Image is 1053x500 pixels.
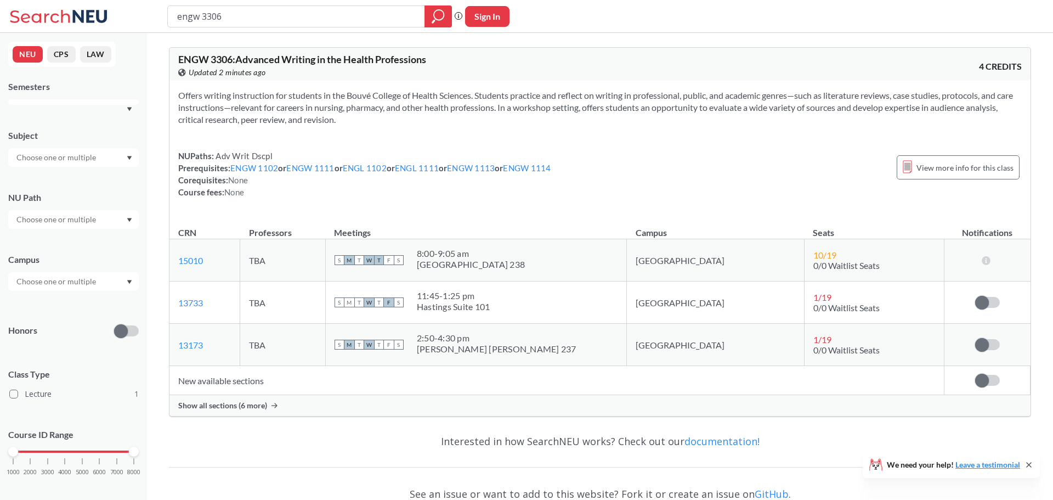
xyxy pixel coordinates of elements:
[417,259,525,270] div: [GEOGRAPHIC_DATA] 238
[916,161,1014,175] span: View more info for this class
[944,216,1031,239] th: Notifications
[189,66,266,78] span: Updated 2 minutes ago
[127,469,140,475] span: 8000
[13,46,43,63] button: NEU
[432,9,445,24] svg: magnifying glass
[169,366,944,395] td: New available sections
[394,340,404,350] span: S
[127,156,132,160] svg: Dropdown arrow
[627,324,804,366] td: [GEOGRAPHIC_DATA]
[80,46,111,63] button: LAW
[417,344,576,355] div: [PERSON_NAME] [PERSON_NAME] 237
[8,81,139,93] div: Semesters
[344,340,354,350] span: M
[374,255,384,265] span: T
[240,216,326,239] th: Professors
[240,324,326,366] td: TBA
[354,340,364,350] span: T
[178,89,1022,126] section: Offers writing instruction for students in the Bouvé College of Health Sciences. Students practic...
[374,297,384,307] span: T
[176,7,417,26] input: Class, professor, course number, "phrase"
[364,297,374,307] span: W
[374,340,384,350] span: T
[354,297,364,307] span: T
[955,460,1020,469] a: Leave a testimonial
[8,324,37,337] p: Honors
[7,469,20,475] span: 1000
[178,150,551,198] div: NUPaths: Prerequisites: or or or or or Corequisites: Course fees:
[127,107,132,111] svg: Dropdown arrow
[813,345,880,355] span: 0/0 Waitlist Seats
[804,216,944,239] th: Seats
[8,368,139,380] span: Class Type
[395,163,439,173] a: ENGL 1111
[447,163,495,173] a: ENGW 1113
[887,461,1020,469] span: We need your help!
[343,163,387,173] a: ENGL 1102
[11,151,103,164] input: Choose one or multiple
[813,334,831,345] span: 1 / 19
[169,395,1031,416] div: Show all sections (6 more)
[24,469,37,475] span: 2000
[230,163,278,173] a: ENGW 1102
[178,340,203,350] a: 13173
[8,192,139,204] div: NU Path
[344,297,354,307] span: M
[354,255,364,265] span: T
[424,5,452,27] div: magnifying glass
[627,216,804,239] th: Campus
[214,151,273,161] span: Adv Writ Dscpl
[384,340,394,350] span: F
[178,401,267,411] span: Show all sections (6 more)
[465,6,509,27] button: Sign In
[110,469,123,475] span: 7000
[240,282,326,324] td: TBA
[47,46,76,63] button: CPS
[8,210,139,229] div: Dropdown arrow
[813,250,836,260] span: 10 / 19
[364,340,374,350] span: W
[627,282,804,324] td: [GEOGRAPHIC_DATA]
[417,301,490,312] div: Hastings Suite 101
[364,255,374,265] span: W
[325,216,626,239] th: Meetings
[76,469,89,475] span: 5000
[11,213,103,226] input: Choose one or multiple
[169,425,1031,457] div: Interested in how SearchNEU works? Check out our
[41,469,54,475] span: 3000
[8,429,139,441] p: Course ID Range
[9,387,139,401] label: Lecture
[384,255,394,265] span: F
[394,297,404,307] span: S
[134,388,139,400] span: 1
[8,254,139,266] div: Campus
[228,175,248,185] span: None
[684,435,760,448] a: documentation!
[627,239,804,282] td: [GEOGRAPHIC_DATA]
[178,53,426,65] span: ENGW 3306 : Advanced Writing in the Health Professions
[335,340,344,350] span: S
[417,248,525,259] div: 8:00 - 9:05 am
[335,255,344,265] span: S
[813,260,880,271] span: 0/0 Waitlist Seats
[240,239,326,282] td: TBA
[58,469,71,475] span: 4000
[344,255,354,265] span: M
[979,60,1022,72] span: 4 CREDITS
[8,130,139,142] div: Subject
[813,302,880,313] span: 0/0 Waitlist Seats
[503,163,551,173] a: ENGW 1114
[178,255,203,266] a: 15010
[8,272,139,291] div: Dropdown arrow
[286,163,334,173] a: ENGW 1111
[384,297,394,307] span: F
[417,290,490,301] div: 11:45 - 1:25 pm
[178,227,196,239] div: CRN
[224,187,244,197] span: None
[813,292,831,302] span: 1 / 19
[8,148,139,167] div: Dropdown arrow
[394,255,404,265] span: S
[335,297,344,307] span: S
[127,280,132,284] svg: Dropdown arrow
[178,297,203,308] a: 13733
